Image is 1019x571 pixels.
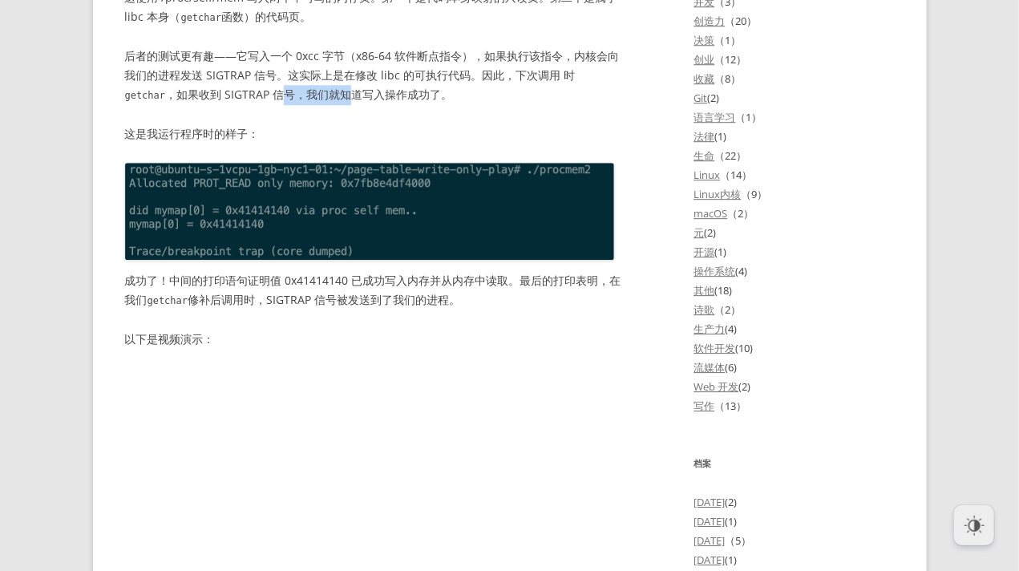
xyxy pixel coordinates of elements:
a: 操作系统 [694,264,736,278]
font: ，如果收到 SIGTRAP 信号，我们就知道写入操作成功了。 [165,87,452,102]
a: 软件开发 [694,341,736,355]
font: (10) [736,341,754,355]
font: (1) [715,129,727,144]
font: (4) [736,264,748,278]
a: 决策 [694,33,715,47]
a: Linux [694,168,721,182]
font: （8） [715,71,742,86]
font: （5） [726,533,752,548]
font: (1) [715,245,727,259]
font: （20） [726,14,758,28]
font: (2) [739,379,751,394]
font: (6) [726,360,738,375]
font: 成功了！中间的打印语句证明值 0x41414140 已成功写入内存并从内存中读取。最后的打印表明，在我们 [125,273,621,307]
a: 创造力 [694,14,726,28]
a: 语言学习 [694,110,736,124]
a: 创业 [694,52,715,67]
a: 写作 [694,399,715,413]
a: Linux内核 [694,187,742,201]
font: 函数）的代码页。 [221,9,311,24]
font: 以下是视频演示： [125,331,215,346]
font: 后者的测试更有趣——它写入一个 0xcc 字节（x86-64 软件断点指令），如果执行该指令，内核会向我们的进程发送 SIGTRAP 信号。这实际上是在修改 libc 的可执行代码。因此，下次调用 时 [125,48,620,83]
font: （13） [715,399,747,413]
a: [DATE] [694,553,726,567]
font: （22） [715,148,747,163]
font: 档案 [694,457,712,469]
a: 法律 [694,129,715,144]
a: 流媒体 [694,360,726,375]
font: (2) [708,91,720,105]
font: (1) [726,514,738,528]
code: getchar [181,12,222,23]
font: （14） [721,168,753,182]
a: 生命 [694,148,715,163]
code: getchar [125,90,166,101]
font: （2） [715,302,742,317]
font: 这是我运行程序时的样子： [125,126,260,141]
font: （9） [742,187,768,201]
a: Git [694,91,708,105]
a: 其他 [694,283,715,298]
font: (4) [726,322,738,336]
a: Web 开发 [694,379,739,394]
a: [DATE] [694,514,726,528]
a: 开源 [694,245,715,259]
font: (1) [726,553,738,567]
font: (2) [705,225,717,240]
font: （12） [715,52,747,67]
font: 修补后调用时，SIGTRAP 信号被发送到了我们的进程。 [188,292,460,307]
font: (2) [726,495,738,509]
a: 元 [694,225,705,240]
font: (18) [715,283,733,298]
a: [DATE] [694,533,726,548]
font: （2） [728,206,754,221]
a: 收藏 [694,71,715,86]
code: getchar [148,295,188,306]
font: （1） [715,33,742,47]
a: macOS [694,206,728,221]
a: 生产力 [694,322,726,336]
a: 诗歌 [694,302,715,317]
a: [DATE] [694,495,726,509]
font: （1） [736,110,762,124]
